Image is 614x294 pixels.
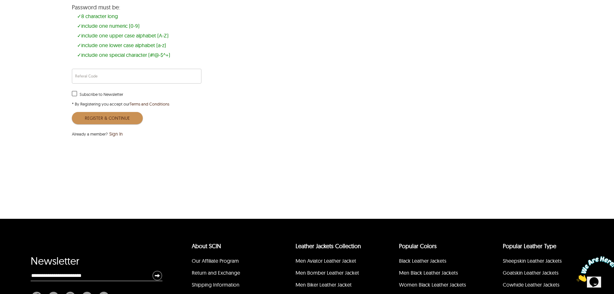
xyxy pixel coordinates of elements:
li: Cowhide Leather Jackets [502,280,580,292]
span: * By Registering you accept our [72,101,169,106]
li: Men Bomber Leather Jacket [295,268,373,280]
li: Sheepskin Leather Jackets [502,256,580,268]
span: ✓ 8 character long [75,11,200,21]
a: Leather Jackets Collection [296,242,361,250]
a: About SCIN [192,242,221,250]
li: Return and Exchange [191,268,269,280]
span: ✓ include one lower case alphabet (a-z) [75,40,200,50]
span: 1 [3,3,5,8]
div: Newsletter [31,258,162,270]
label: Subscribe to Newsletter Checkbox is unchecked. [72,91,123,97]
li: Black Leather Jackets [398,256,476,268]
iframe: Sign in with Google Button [69,140,152,154]
a: Men Bomber Leather Jacket [296,269,359,276]
a: Terms and Conditions [130,101,169,106]
a: Women Black Leather Jackets [399,281,466,288]
span: Sign In [109,131,123,137]
a: Popular Leather Type [503,242,556,250]
a: Shipping Information [192,281,239,288]
li: Men Aviator Leather Jacket [295,256,373,268]
li: Shipping Information [191,280,269,292]
iframe: fb:login_button Facebook Social Plugin [152,140,230,153]
li: Our Affiliate Program [191,256,269,268]
span: ✓ include one special character (#!@-$^+) [75,50,200,60]
img: Chat attention grabber [3,3,43,28]
a: Sheepskin Leather Jackets [503,258,562,264]
div: Password must be: [72,4,201,11]
li: Men Biker Leather Jacket [295,280,373,292]
a: Goatskin Leather Jackets [503,269,559,276]
li: Men Black Leather Jackets [398,268,476,280]
button: Register & Continue [72,112,143,124]
iframe: chat widget [574,254,614,284]
span: ✓ include one numeric (0-9) [75,21,200,31]
a: Men Black Leather Jackets [399,269,458,276]
a: Black Leather Jackets [399,258,446,264]
span: ✓ include one upper case alphabet (A-Z) [75,31,200,40]
img: Newsletter Submit [152,270,162,281]
li: Goatskin Leather Jackets [502,268,580,280]
a: popular leather jacket colors [399,242,437,250]
span: Already a member? [72,131,108,137]
a: Return and Exchange [192,269,240,276]
a: Our Affiliate Program [192,258,239,264]
a: Men Biker Leather Jacket [296,281,352,288]
a: Men Aviator Leather Jacket [296,258,356,264]
a: Cowhide Leather Jackets [503,281,560,288]
li: Women Black Leather Jackets [398,280,476,292]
